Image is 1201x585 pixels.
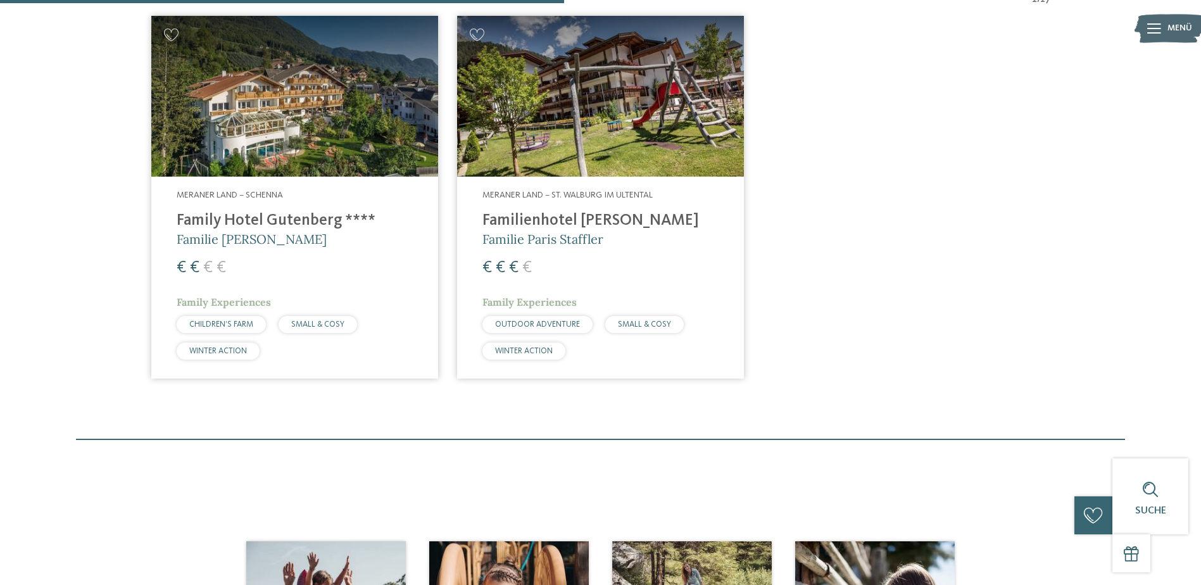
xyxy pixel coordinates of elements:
span: SMALL & COSY [618,320,671,329]
h4: Familienhotel [PERSON_NAME] [482,211,719,230]
span: € [203,260,213,276]
span: Familie [PERSON_NAME] [177,231,327,247]
span: Meraner Land – Schenna [177,191,283,199]
h4: Family Hotel Gutenberg **** [177,211,413,230]
span: Family Experiences [482,296,577,308]
span: CHILDREN’S FARM [189,320,253,329]
span: € [217,260,226,276]
a: Familienhotels gesucht? Hier findet ihr die besten! Meraner Land – Schenna Family Hotel Gutenberg... [151,16,438,379]
span: Familie Paris Staffler [482,231,603,247]
span: € [177,260,186,276]
span: Meraner Land – St. Walburg im Ultental [482,191,653,199]
span: WINTER ACTION [495,347,553,355]
span: € [509,260,519,276]
span: € [482,260,492,276]
img: Familienhotels gesucht? Hier findet ihr die besten! [457,16,744,177]
span: € [496,260,505,276]
span: € [522,260,532,276]
span: WINTER ACTION [189,347,247,355]
span: € [190,260,199,276]
a: Familienhotels gesucht? Hier findet ihr die besten! Meraner Land – St. Walburg im Ultental Famili... [457,16,744,379]
span: OUTDOOR ADVENTURE [495,320,580,329]
span: Suche [1135,506,1166,516]
span: Family Experiences [177,296,271,308]
span: SMALL & COSY [291,320,344,329]
img: Family Hotel Gutenberg **** [151,16,438,177]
